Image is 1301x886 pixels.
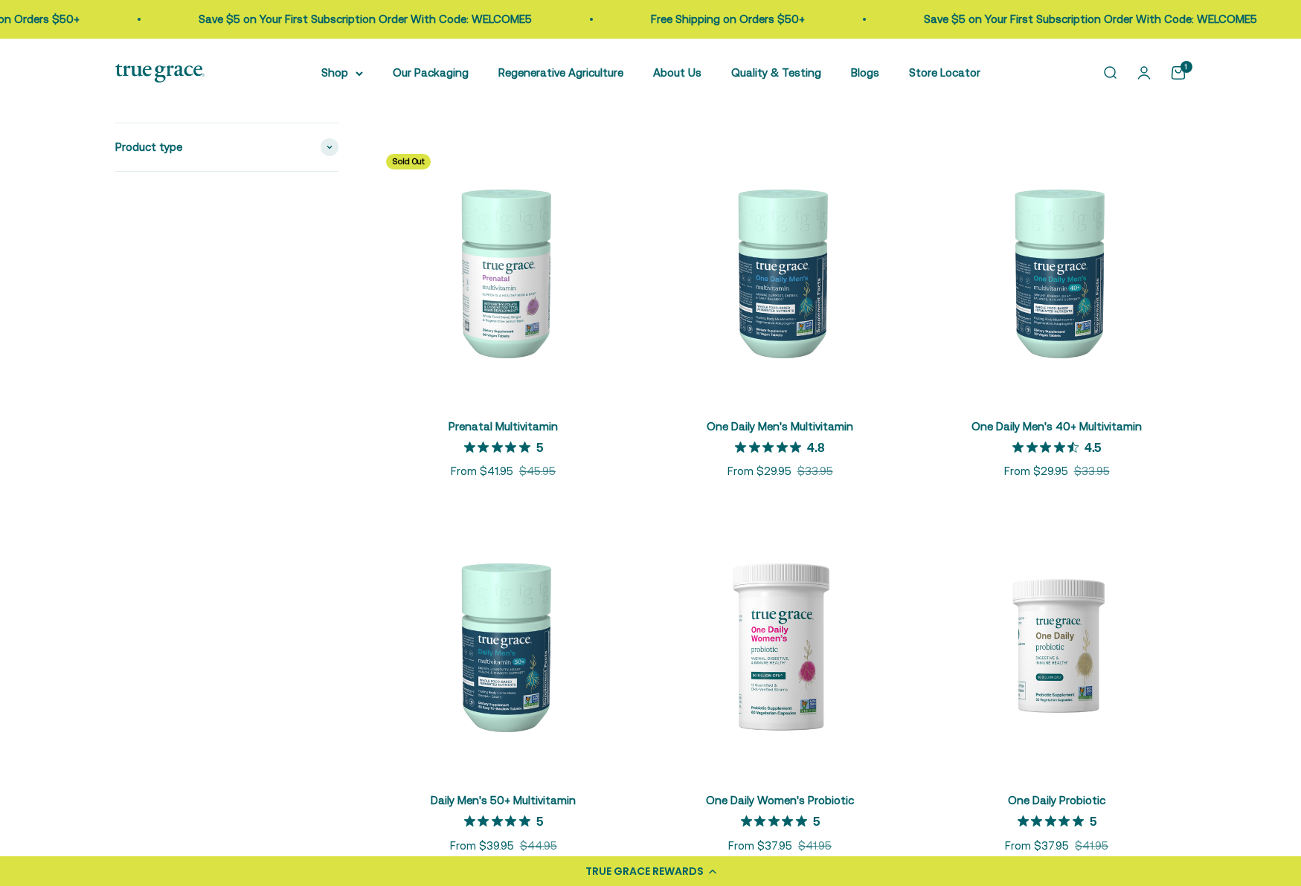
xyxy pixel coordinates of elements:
a: One Daily Women's Probiotic [706,794,854,806]
p: 5 [1090,813,1096,828]
a: Daily Men's 50+ Multivitamin [431,794,576,806]
a: Regenerative Agriculture [498,66,623,79]
compare-at-price: $44.95 [520,837,557,855]
compare-at-price: $41.95 [1075,837,1108,855]
a: Free Shipping on Orders $50+ [645,13,799,25]
img: Daily Men's 50+ Multivitamin [374,516,633,775]
sale-price: From $29.95 [727,462,791,480]
compare-at-price: $41.95 [798,837,832,855]
span: Product type [115,138,182,156]
img: One Daily Men's 40+ Multivitamin [928,142,1186,401]
compare-at-price: $33.95 [797,462,833,480]
p: Save $5 on Your First Subscription Order With Code: WELCOME5 [918,10,1251,28]
summary: Shop [321,64,363,82]
a: Blogs [851,66,879,79]
p: 5 [536,439,543,454]
a: Store Locator [909,66,980,79]
p: 5 [813,813,820,828]
compare-at-price: $45.95 [519,462,556,480]
sale-price: From $41.95 [451,462,513,480]
p: 4.5 [1085,439,1101,454]
cart-count: 1 [1180,61,1192,73]
img: Daily Multivitamin to Support a Healthy Mom & Baby* For women during pre-conception, pregnancy, a... [374,142,633,401]
sale-price: From $29.95 [1004,462,1068,480]
img: One Daily Men's Multivitamin [651,142,910,401]
span: 5 out of 5 stars rating in total 12 reviews. [741,811,813,832]
span: 5 out of 5 stars rating in total 4 reviews. [464,436,536,457]
p: Save $5 on Your First Subscription Order With Code: WELCOME5 [193,10,526,28]
sale-price: From $37.95 [728,837,792,855]
img: Daily Probiotic forDigestive and Immune Support:* - 90 Billion CFU at time of manufacturing (30 B... [928,516,1186,775]
span: 5 out of 5 stars rating in total 3 reviews. [1018,811,1090,832]
summary: Product type [115,123,338,171]
a: Our Packaging [393,66,469,79]
a: About Us [653,66,701,79]
p: 4.8 [807,439,825,454]
div: TRUE GRACE REWARDS [585,864,704,879]
sale-price: From $39.95 [450,837,514,855]
p: 5 [536,813,543,828]
a: Quality & Testing [731,66,821,79]
a: Prenatal Multivitamin [449,420,558,433]
a: One Daily Men's Multivitamin [707,420,853,433]
span: 4.5 out of 5 stars rating in total 4 reviews. [1012,436,1085,457]
a: One Daily Probiotic [1008,794,1105,806]
a: One Daily Men's 40+ Multivitamin [971,420,1142,433]
img: Daily Probiotic for Women's Vaginal, Digestive, and Immune Support* - 90 Billion CFU at time of m... [651,516,910,775]
sale-price: From $37.95 [1005,837,1069,855]
compare-at-price: $33.95 [1074,462,1110,480]
span: 4.8 out of 5 stars rating in total 6 reviews. [735,436,807,457]
span: 5 out of 5 stars rating in total 4 reviews. [464,811,536,832]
